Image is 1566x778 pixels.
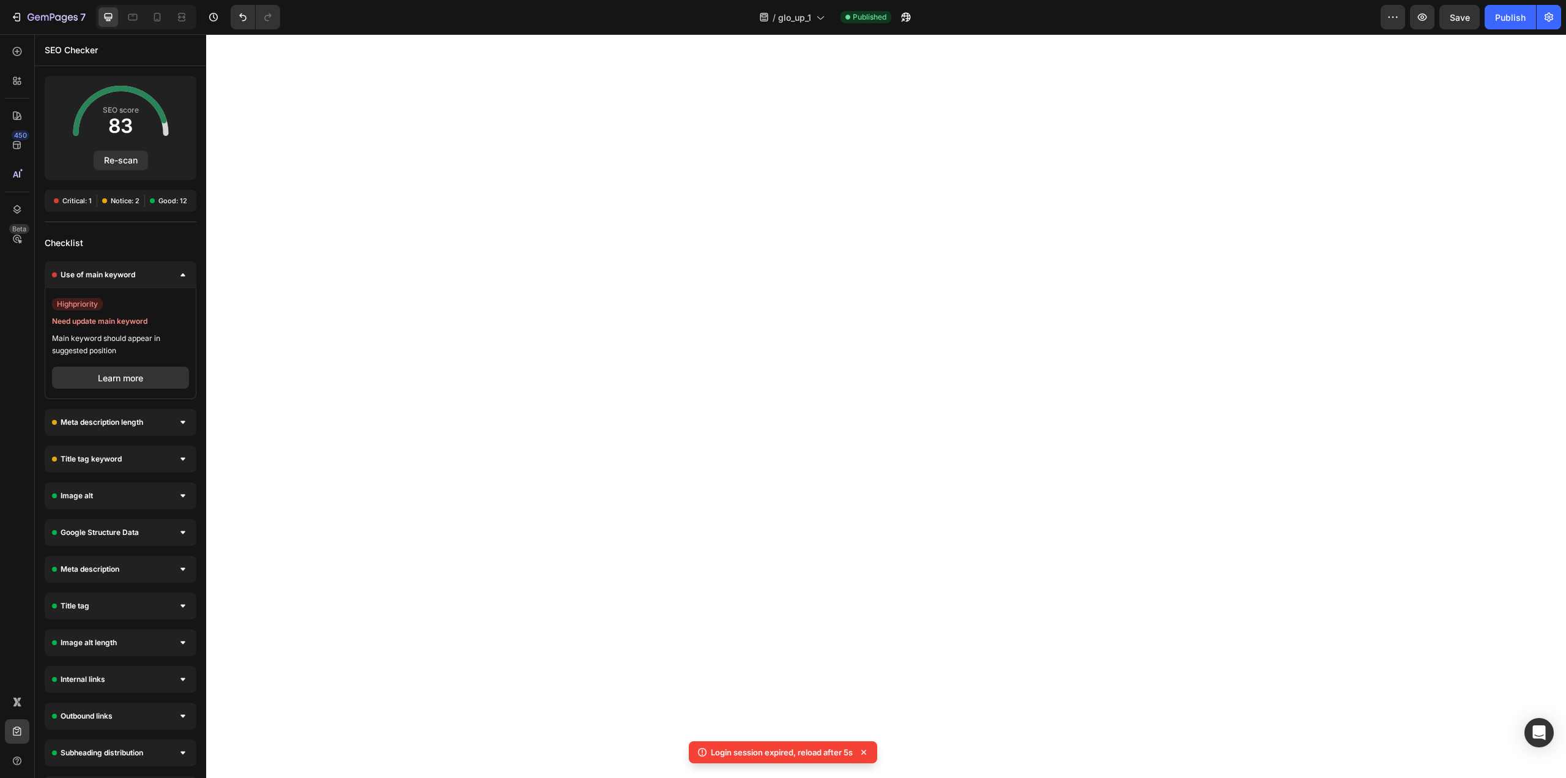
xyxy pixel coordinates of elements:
[111,196,139,206] span: Notice: 2
[61,563,119,575] span: Meta description
[52,332,189,357] span: Main keyword should appear in suggested position
[61,747,143,759] span: Subheading distribution
[1450,12,1470,23] span: Save
[778,11,811,24] span: glo_up_1
[35,232,206,254] div: Checklist
[61,600,89,612] span: Title tag
[94,151,148,170] button: Re-scan
[206,34,1566,778] iframe: Design area
[5,5,91,29] button: 7
[61,453,122,465] span: Title tag keyword
[1524,718,1554,747] div: Open Intercom Messenger
[1495,11,1526,24] div: Publish
[853,12,886,23] span: Published
[9,224,29,234] div: Beta
[61,416,143,428] span: Meta description length
[1439,5,1480,29] button: Save
[45,43,98,58] p: SEO Checker
[1485,5,1536,29] button: Publish
[57,299,73,309] span: high
[61,526,139,539] span: Google Structure Data
[61,269,135,281] span: Use of main keyword
[52,315,189,327] span: Need update main keyword
[103,116,139,136] span: 83
[61,637,117,649] span: Image alt length
[103,104,139,116] span: SEO score
[711,746,853,758] p: Login session expired, reload after 5s
[231,5,280,29] div: Undo/Redo
[773,11,776,24] span: /
[61,710,113,722] span: Outbound links
[52,367,189,389] button: Learn more
[12,130,29,140] div: 450
[61,490,93,502] span: Image alt
[62,196,92,206] span: Critical: 1
[80,10,86,24] p: 7
[158,196,187,206] span: Good: 12
[61,673,105,686] span: Internal links
[52,298,103,310] span: priority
